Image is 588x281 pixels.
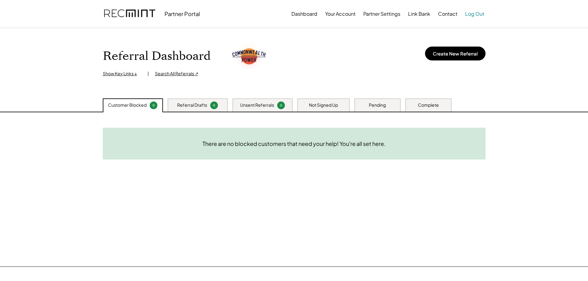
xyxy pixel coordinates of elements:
[232,43,266,69] img: CMWP-Logo_Navy.png
[291,8,317,20] button: Dashboard
[465,8,484,20] button: Log Out
[151,103,156,108] div: 0
[177,102,207,108] div: Referral Drafts
[278,103,284,108] div: 0
[408,8,430,20] button: Link Bank
[240,102,274,108] div: Unsent Referrals
[165,10,200,17] div: Partner Portal
[211,103,217,108] div: 0
[108,102,147,108] div: Customer Blocked
[363,8,400,20] button: Partner Settings
[418,102,439,108] div: Complete
[148,71,149,77] div: |
[103,49,211,64] h1: Referral Dashboard
[438,8,457,20] button: Contact
[202,140,386,147] div: There are no blocked customers that need your help! You're all set here.
[325,8,356,20] button: Your Account
[309,102,338,108] div: Not Signed Up
[369,102,386,108] div: Pending
[104,3,155,24] img: recmint-logotype%403x.png
[425,47,486,60] button: Create New Referral
[155,71,198,77] div: Search All Referrals ↗
[103,71,141,77] div: Show Key Links ↓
